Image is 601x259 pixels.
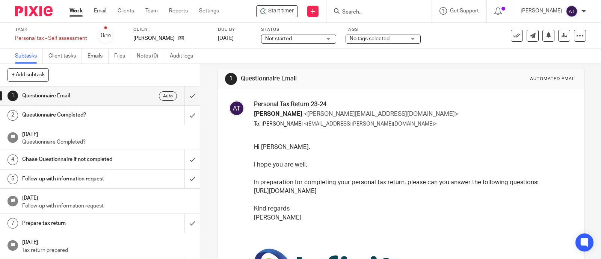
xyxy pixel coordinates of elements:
[22,192,193,202] h1: [DATE]
[133,35,175,42] p: [PERSON_NAME]
[256,5,298,17] div: Phil Amos - Personal tax - Self assessment
[254,188,317,194] a: [URL][DOMAIN_NAME]
[69,7,83,15] a: Work
[521,7,562,15] p: [PERSON_NAME]
[268,7,294,15] span: Start timer
[229,100,245,116] img: svg%3E
[22,237,193,246] h1: [DATE]
[8,154,18,165] div: 4
[118,7,134,15] a: Clients
[254,121,303,127] span: To: [PERSON_NAME]
[265,36,292,41] span: Not started
[145,7,158,15] a: Team
[254,214,571,222] p: [PERSON_NAME]
[8,68,49,81] button: + Add subtask
[22,218,125,229] h1: Prepare tax return
[48,49,82,64] a: Client tasks
[22,173,125,185] h1: Follow-up with information request
[22,154,125,165] h1: Chase Questionnaire if not completed
[8,91,18,101] div: 1
[159,91,177,101] div: Auto
[169,7,188,15] a: Reports
[254,161,571,169] p: I hope you are well,
[8,110,18,121] div: 2
[170,49,199,64] a: Audit logs
[218,27,252,33] label: Due by
[101,31,111,40] div: 0
[15,6,53,16] img: Pixie
[199,7,219,15] a: Settings
[22,138,193,146] p: Questionnaire Completed?
[22,202,193,210] p: Follow-up with information request
[450,8,479,14] span: Get Support
[241,75,417,83] h1: Questionnaire Email
[304,111,458,117] span: <[PERSON_NAME][EMAIL_ADDRESS][DOMAIN_NAME]>
[22,247,193,254] p: Tax return prepared
[530,76,577,82] div: Automated email
[15,27,87,33] label: Task
[254,111,302,117] span: [PERSON_NAME]
[346,27,421,33] label: Tags
[218,36,234,41] span: [DATE]
[15,35,87,42] div: Personal tax - Self assessment
[341,9,409,16] input: Search
[22,129,193,138] h1: [DATE]
[8,174,18,184] div: 5
[22,90,125,101] h1: Questionnaire Email
[350,36,390,41] span: No tags selected
[254,100,571,108] h3: Personal Tax Return 23-24
[304,121,437,127] span: <[EMAIL_ADDRESS][PERSON_NAME][DOMAIN_NAME]>
[254,196,571,214] p: Kind regards
[566,5,578,17] img: svg%3E
[137,49,164,64] a: Notes (0)
[133,27,208,33] label: Client
[88,49,109,64] a: Emails
[15,49,43,64] a: Subtasks
[254,178,571,187] p: In preparation for completing your personal tax return, please can you answer the following quest...
[261,27,336,33] label: Status
[22,109,125,121] h1: Questionnaire Completed?
[104,34,111,38] small: /19
[225,73,237,85] div: 1
[114,49,131,64] a: Files
[94,7,106,15] a: Email
[254,143,571,151] p: Hi [PERSON_NAME],
[8,218,18,229] div: 7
